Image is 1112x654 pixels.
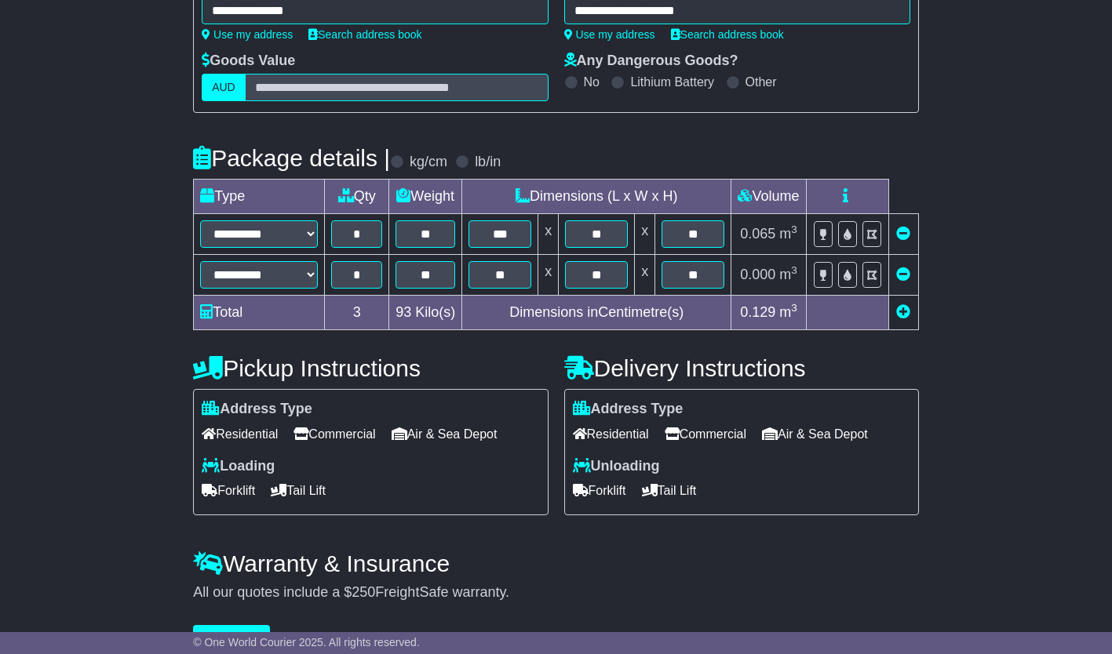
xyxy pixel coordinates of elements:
a: Add new item [896,304,910,320]
span: Residential [202,422,278,446]
label: Loading [202,458,275,475]
span: Tail Lift [642,478,697,503]
sup: 3 [791,264,797,276]
span: Commercial [665,422,746,446]
td: Dimensions (L x W x H) [462,180,731,214]
label: Address Type [573,401,684,418]
span: 0.129 [740,304,775,320]
h4: Package details | [193,145,390,171]
td: x [538,214,559,255]
a: Remove this item [896,226,910,242]
span: Forklift [573,478,626,503]
td: x [635,255,655,296]
sup: 3 [791,302,797,314]
a: Use my address [202,28,293,41]
td: Volume [731,180,807,214]
td: Kilo(s) [389,296,462,330]
label: Address Type [202,401,312,418]
td: x [538,255,559,296]
td: 3 [325,296,389,330]
button: Get Quotes [193,625,270,652]
td: x [635,214,655,255]
span: 0.000 [740,267,775,282]
span: Forklift [202,478,255,503]
label: Lithium Battery [630,74,714,89]
td: Weight [389,180,462,214]
span: Air & Sea Depot [392,422,498,446]
span: m [779,267,797,282]
label: Other [746,74,777,89]
td: Total [194,296,325,330]
sup: 3 [791,223,797,235]
span: Commercial [293,422,375,446]
label: Goods Value [202,53,295,70]
label: Unloading [573,458,660,475]
span: 250 [352,584,375,600]
div: All our quotes include a $ FreightSafe warranty. [193,584,919,601]
label: AUD [202,74,246,101]
span: m [779,304,797,320]
span: Tail Lift [271,478,326,503]
h4: Warranty & Insurance [193,550,919,576]
h4: Delivery Instructions [564,355,919,381]
span: © One World Courier 2025. All rights reserved. [193,636,420,649]
label: Any Dangerous Goods? [564,53,738,70]
td: Dimensions in Centimetre(s) [462,296,731,330]
a: Remove this item [896,267,910,282]
label: kg/cm [410,154,447,171]
span: m [779,226,797,242]
td: Qty [325,180,389,214]
a: Search address book [308,28,421,41]
span: Residential [573,422,649,446]
label: No [584,74,600,89]
span: Air & Sea Depot [762,422,868,446]
label: lb/in [475,154,501,171]
a: Search address book [671,28,784,41]
a: Use my address [564,28,655,41]
td: Type [194,180,325,214]
span: 93 [396,304,411,320]
span: 0.065 [740,226,775,242]
h4: Pickup Instructions [193,355,548,381]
